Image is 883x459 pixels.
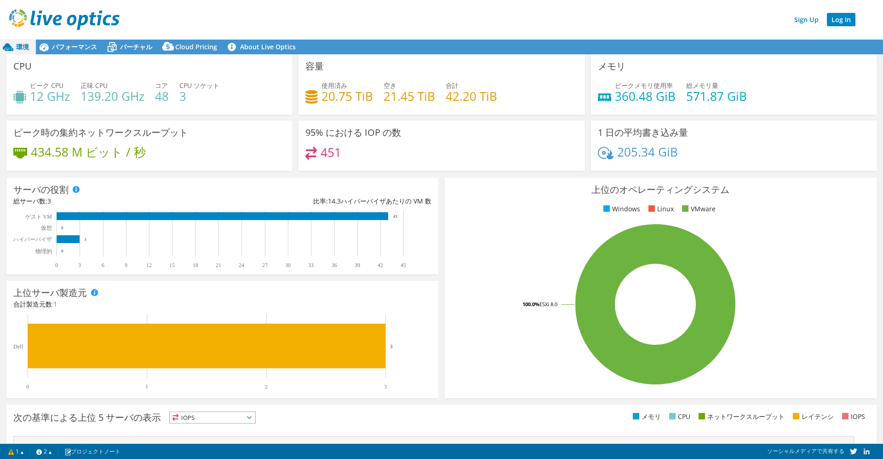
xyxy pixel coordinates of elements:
h3: 上位のオペレーティングシステム [452,185,870,195]
span: 環境 [16,42,29,51]
span: バーチャル [120,42,152,51]
span: 使用済み [321,81,347,90]
text: 27 [262,262,268,268]
div: 比率: ハイパーバイザあたりの VM 数 [222,196,431,206]
li: レイテンシ [791,412,834,422]
span: Cloud Pricing [175,42,217,51]
span: 14.3 [328,197,341,205]
text: 30 [285,262,291,268]
h3: メモリ [598,61,625,71]
span: 1 [53,300,57,308]
text: 18 [193,262,198,268]
text: 1 [145,383,148,390]
text: 3 [78,262,81,268]
h3: 容量 [305,61,324,71]
h4: 451 [321,147,341,157]
text: ゲスト VM [25,214,52,220]
text: 0 [55,262,58,268]
span: パフォーマンス [52,42,97,51]
h3: サーバの役割 [13,185,69,195]
span: 3 [47,197,51,205]
li: Linux [646,204,674,214]
tspan: ESXi 8.0 [539,301,557,308]
text: 仮想 [40,225,52,231]
text: 0 [61,226,63,230]
text: 45 [401,262,406,268]
h3: CPU [13,61,32,71]
h4: 48 [155,91,169,101]
text: ハイパーバイザ [13,236,52,243]
li: VMware [680,204,716,214]
div: 総サーバ数: [13,196,222,206]
text: 2 [265,383,268,390]
span: 空き [384,81,396,90]
h4: 205.34 GiB [617,147,678,157]
span: IOPS [170,412,255,423]
text: 物理的 [35,248,52,255]
h3: ピーク時の集約ネットワークスループット [13,128,188,138]
text: 24 [239,262,244,268]
span: 合計 [446,81,459,90]
span: ピーク CPU [30,81,63,90]
li: メモリ [631,412,661,422]
h4: 42.20 TiB [446,91,497,101]
text: 43 [393,214,398,219]
text: 3 [84,237,86,242]
tspan: 100.0% [522,301,539,308]
li: CPU [667,412,690,422]
h4: 139.20 GHz [80,91,144,101]
h3: 上位サーバ製造元 [13,288,87,298]
h4: 合計製造元数: [13,299,431,309]
text: 33 [308,262,314,268]
text: 3 [384,383,387,390]
h4: 434.58 M ビット / 秒 [31,147,146,157]
text: 21 [216,262,221,268]
text: 15 [169,262,175,268]
a: About Live Optics [224,40,303,54]
a: 1 [2,446,30,457]
h4: 12 GHz [30,91,70,101]
span: ピークメモリ使用率 [615,81,673,90]
a: Log In [827,13,855,26]
h4: 21.45 TiB [384,91,435,101]
text: Dell [13,343,23,350]
a: 2 [30,446,58,457]
h4: 20.75 TiB [321,91,373,101]
text: 6 [102,262,104,268]
li: ネットワークスループット [696,412,785,422]
img: live_optics_svg.svg [9,9,120,30]
text: 42 [378,262,383,268]
li: Windows [601,204,640,214]
span: 正味 CPU [80,81,108,90]
h4: 571.87 GiB [686,91,747,101]
h3: 1 日の平均書き込み量 [598,128,688,138]
li: IOPS [840,412,865,422]
h4: 360.48 GiB [615,91,676,101]
text: 12 [146,262,152,268]
text: 39 [355,262,360,268]
a: プロジェクトノート [58,446,127,457]
a: Sign Up [790,13,823,26]
span: ソーシャルメディアで共有する [767,447,844,455]
span: コア [155,81,168,90]
span: CPU ソケット [179,81,219,90]
text: 36 [332,262,337,268]
text: 0 [26,383,29,390]
span: 総メモリ量 [686,81,718,90]
text: 3 [390,343,393,349]
text: 0 [61,249,63,253]
text: 9 [125,262,127,268]
h4: 3 [179,91,219,101]
text: 60% [175,442,184,447]
h3: 95% における IOP の数 [305,128,401,138]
